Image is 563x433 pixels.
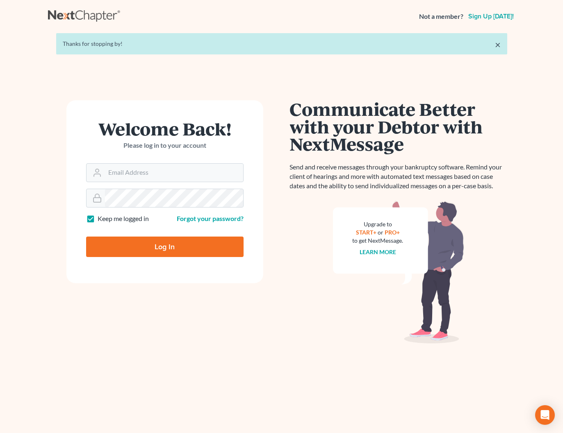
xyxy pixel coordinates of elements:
[86,141,244,150] p: Please log in to your account
[467,13,515,20] a: Sign up [DATE]!
[86,237,244,257] input: Log In
[290,100,507,153] h1: Communicate Better with your Debtor with NextMessage
[535,405,555,425] div: Open Intercom Messenger
[86,120,244,138] h1: Welcome Back!
[333,201,464,344] img: nextmessage_bg-59042aed3d76b12b5cd301f8e5b87938c9018125f34e5fa2b7a6b67550977c72.svg
[177,214,244,222] a: Forgot your password?
[495,40,501,50] a: ×
[353,220,403,228] div: Upgrade to
[98,214,149,223] label: Keep me logged in
[385,229,400,236] a: PRO+
[356,229,376,236] a: START+
[290,162,507,191] p: Send and receive messages through your bankruptcy software. Remind your client of hearings and mo...
[353,237,403,245] div: to get NextMessage.
[63,40,501,48] div: Thanks for stopping by!
[419,12,463,21] strong: Not a member?
[360,248,396,255] a: Learn more
[378,229,383,236] span: or
[105,164,243,182] input: Email Address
